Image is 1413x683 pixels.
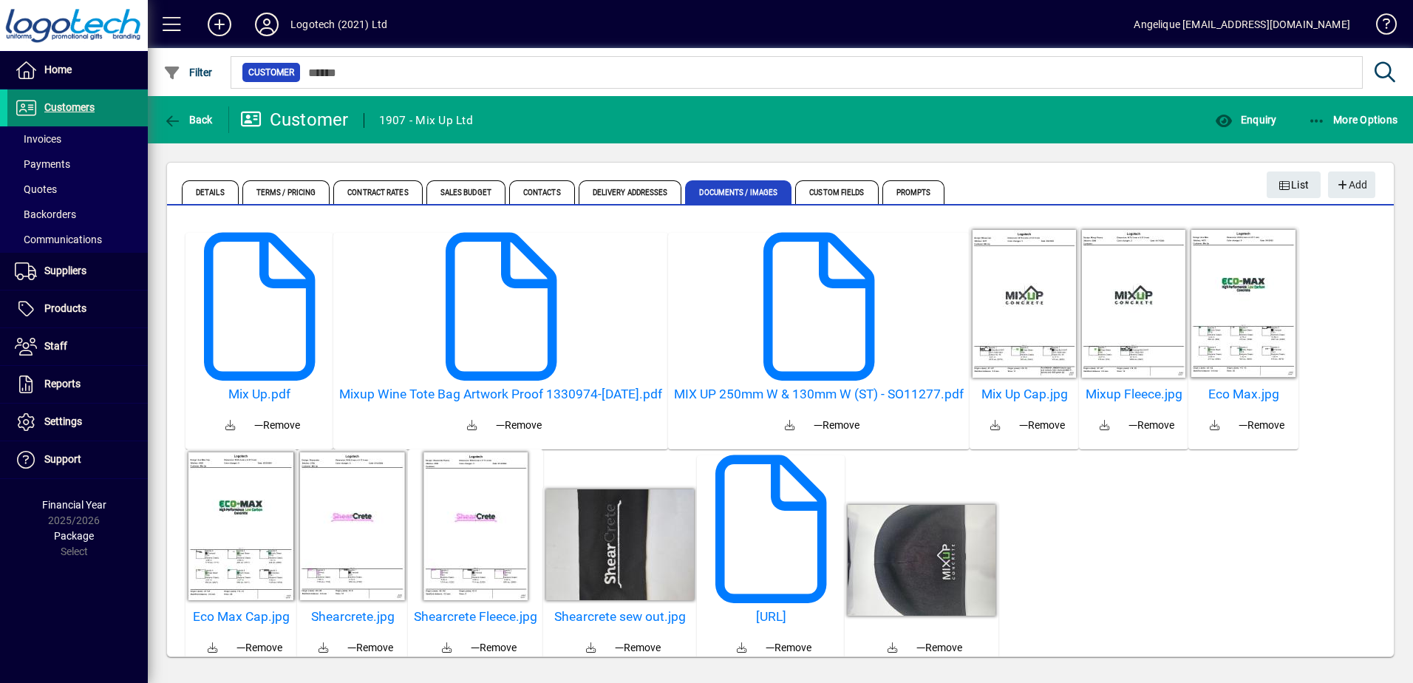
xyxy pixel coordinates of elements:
[148,106,229,133] app-page-header-button: Back
[724,631,760,666] a: Download
[429,631,465,666] a: Download
[163,114,213,126] span: Back
[1267,171,1321,198] button: List
[882,180,945,204] span: Prompts
[1128,418,1174,433] span: Remove
[191,609,291,625] a: Eco Max Cap.jpg
[1278,173,1310,197] span: List
[254,418,300,433] span: Remove
[549,609,691,625] a: Shearcrete sew out.jpg
[465,634,522,661] button: Remove
[15,234,102,245] span: Communications
[191,387,327,402] a: Mix Up.pdf
[615,640,661,656] span: Remove
[496,418,542,433] span: Remove
[44,265,86,276] span: Suppliers
[760,634,817,661] button: Remove
[814,418,859,433] span: Remove
[196,11,243,38] button: Add
[426,180,505,204] span: Sales Budget
[766,640,811,656] span: Remove
[54,530,94,542] span: Package
[1335,173,1367,197] span: Add
[379,109,473,132] div: 1907 - Mix Up Ltd
[248,412,306,438] button: Remove
[7,227,148,252] a: Communications
[248,65,294,80] span: Customer
[333,180,422,204] span: Contract Rates
[916,640,962,656] span: Remove
[290,13,387,36] div: Logotech (2021) Ltd
[609,634,667,661] button: Remove
[339,387,662,402] a: Mixup Wine Tote Bag Artwork Proof 1330974-[DATE].pdf
[976,387,1073,402] h5: Mix Up Cap.jpg
[7,202,148,227] a: Backorders
[1239,418,1284,433] span: Remove
[160,106,217,133] button: Back
[1308,114,1398,126] span: More Options
[236,640,282,656] span: Remove
[240,108,349,132] div: Customer
[1365,3,1395,51] a: Knowledge Base
[15,133,61,145] span: Invoices
[163,67,213,78] span: Filter
[7,441,148,478] a: Support
[242,180,330,204] span: Terms / Pricing
[978,408,1013,444] a: Download
[1087,408,1123,444] a: Download
[195,631,231,666] a: Download
[1019,418,1065,433] span: Remove
[341,634,399,661] button: Remove
[509,180,575,204] span: Contacts
[7,404,148,441] a: Settings
[42,499,106,511] span: Financial Year
[303,609,402,625] a: Shearcrete.jpg
[1134,13,1350,36] div: Angelique [EMAIL_ADDRESS][DOMAIN_NAME]
[414,609,537,625] a: Shearcrete Fleece.jpg
[454,408,490,444] a: Download
[1197,408,1233,444] a: Download
[15,183,57,195] span: Quotes
[1304,106,1402,133] button: More Options
[579,180,682,204] span: Delivery Addresses
[685,180,791,204] span: Documents / Images
[231,634,288,661] button: Remove
[490,412,548,438] button: Remove
[44,340,67,352] span: Staff
[772,408,808,444] a: Download
[44,453,81,465] span: Support
[674,387,964,402] a: MIX UP 250mm W & 130mm W (ST) - SO11277.pdf
[7,253,148,290] a: Suppliers
[44,64,72,75] span: Home
[1233,412,1290,438] button: Remove
[808,412,865,438] button: Remove
[243,11,290,38] button: Profile
[7,328,148,365] a: Staff
[1211,106,1280,133] button: Enquiry
[44,378,81,390] span: Reports
[182,180,239,204] span: Details
[7,52,148,89] a: Home
[7,366,148,403] a: Reports
[44,101,95,113] span: Customers
[1328,171,1375,198] button: Add
[703,609,839,625] a: [URL]
[7,177,148,202] a: Quotes
[7,152,148,177] a: Payments
[44,415,82,427] span: Settings
[1194,387,1293,402] a: Eco Max.jpg
[471,640,517,656] span: Remove
[15,158,70,170] span: Payments
[1013,412,1071,438] button: Remove
[213,408,248,444] a: Download
[1085,387,1182,402] a: Mixup Fleece.jpg
[875,631,910,666] a: Download
[1215,114,1276,126] span: Enquiry
[44,302,86,314] span: Products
